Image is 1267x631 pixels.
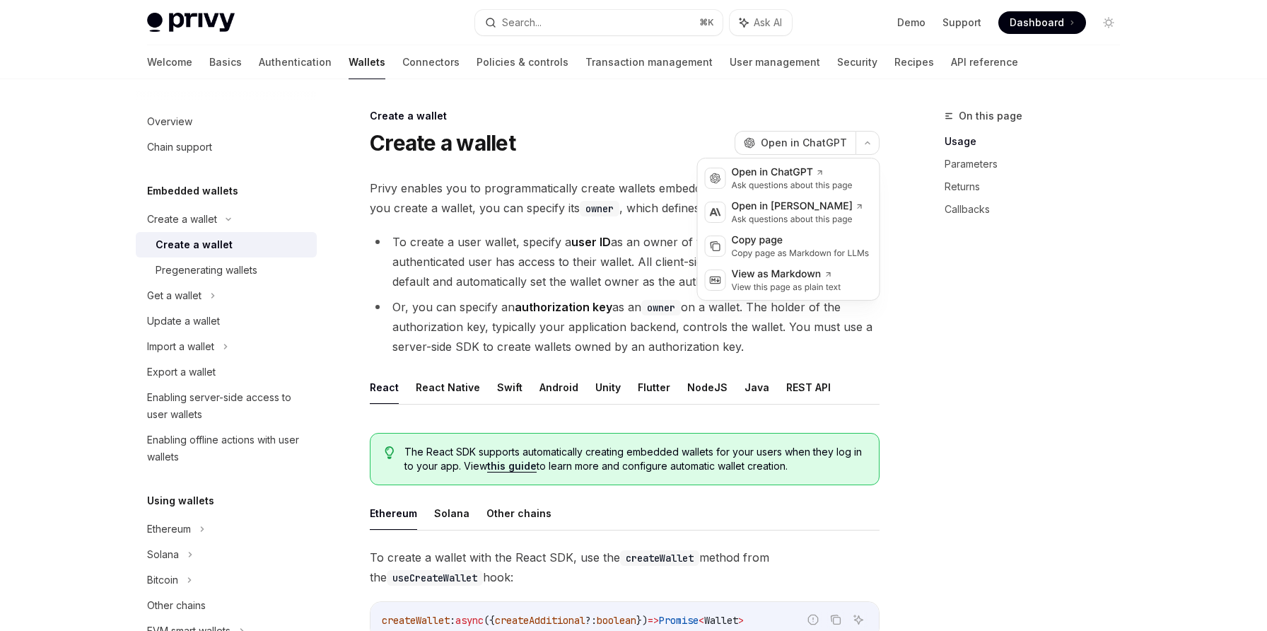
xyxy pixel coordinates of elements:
h5: Embedded wallets [147,183,238,199]
span: < [699,614,704,627]
span: createWallet [382,614,450,627]
div: Open in [PERSON_NAME] [732,199,864,214]
div: Overview [147,113,192,130]
div: Import a wallet [147,338,214,355]
a: Callbacks [945,198,1131,221]
span: }) [636,614,648,627]
div: Solana [147,546,179,563]
span: ?: [585,614,597,627]
div: Create a wallet [147,211,217,228]
a: Update a wallet [136,308,317,334]
a: Wallets [349,45,385,79]
div: Copy page as Markdown for LLMs [732,248,870,259]
span: async [455,614,484,627]
h5: Using wallets [147,492,214,509]
div: Search... [502,14,542,31]
button: Other chains [486,497,551,530]
button: Ask AI [849,610,868,629]
a: Transaction management [585,45,713,79]
div: View this page as plain text [732,282,841,293]
div: Enabling server-side access to user wallets [147,389,308,423]
code: owner [641,300,681,315]
span: Wallet [704,614,738,627]
span: => [648,614,659,627]
a: Security [837,45,877,79]
a: API reference [951,45,1018,79]
span: To create a wallet with the React SDK, use the method from the hook: [370,548,880,587]
div: Enabling offline actions with user wallets [147,432,308,465]
button: Open in ChatGPT [735,131,856,155]
span: The React SDK supports automatically creating embedded wallets for your users when they log in to... [404,445,865,473]
span: Dashboard [1010,16,1064,30]
a: Dashboard [998,11,1086,34]
code: createWallet [620,550,699,566]
div: Update a wallet [147,313,220,330]
div: Other chains [147,597,206,614]
a: Usage [945,130,1131,153]
a: Overview [136,109,317,134]
a: Policies & controls [477,45,568,79]
div: Export a wallet [147,364,216,381]
button: NodeJS [687,371,728,404]
div: Ask questions about this page [732,180,853,191]
div: Get a wallet [147,287,202,304]
h1: Create a wallet [370,130,515,156]
span: On this page [959,108,1022,125]
a: Pregenerating wallets [136,257,317,283]
a: Export a wallet [136,359,317,385]
span: ({ [484,614,495,627]
div: Ethereum [147,521,191,538]
a: this guide [487,460,537,473]
a: Recipes [894,45,934,79]
span: > [738,614,744,627]
div: Copy page [732,233,870,248]
a: Connectors [402,45,460,79]
button: Ethereum [370,497,417,530]
div: Create a wallet [370,109,880,123]
button: Unity [595,371,621,404]
span: Promise [659,614,699,627]
span: createAdditional [495,614,585,627]
span: ⌘ K [699,17,714,28]
button: Toggle dark mode [1097,11,1120,34]
button: React [370,371,399,404]
button: React Native [416,371,480,404]
span: : [450,614,455,627]
button: Java [745,371,769,404]
a: Welcome [147,45,192,79]
a: Parameters [945,153,1131,175]
a: Chain support [136,134,317,160]
div: Pregenerating wallets [156,262,257,279]
li: To create a user wallet, specify a as an owner of the wallet. This ensures only the authenticated... [370,232,880,291]
strong: user ID [571,235,611,249]
code: useCreateWallet [387,570,483,586]
button: Android [539,371,578,404]
a: Other chains [136,593,317,618]
div: Bitcoin [147,572,178,589]
a: Basics [209,45,242,79]
div: Open in ChatGPT [732,166,853,180]
a: Create a wallet [136,232,317,257]
span: boolean [597,614,636,627]
span: Open in ChatGPT [761,136,847,150]
button: Report incorrect code [804,610,822,629]
code: owner [580,201,619,216]
button: Search...⌘K [475,10,723,35]
a: Enabling offline actions with user wallets [136,427,317,470]
button: Solana [434,497,469,530]
div: Ask questions about this page [732,214,864,225]
strong: authorization key [515,300,612,314]
button: Copy the contents from the code block [827,610,845,629]
a: Authentication [259,45,332,79]
button: Flutter [638,371,670,404]
span: Privy enables you to programmatically create wallets embedded within your application. When you c... [370,178,880,218]
span: Ask AI [754,16,782,30]
a: User management [730,45,820,79]
button: Swift [497,371,522,404]
svg: Tip [385,446,395,459]
a: Returns [945,175,1131,198]
a: Support [942,16,981,30]
div: View as Markdown [732,267,841,282]
a: Demo [897,16,926,30]
a: Enabling server-side access to user wallets [136,385,317,427]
